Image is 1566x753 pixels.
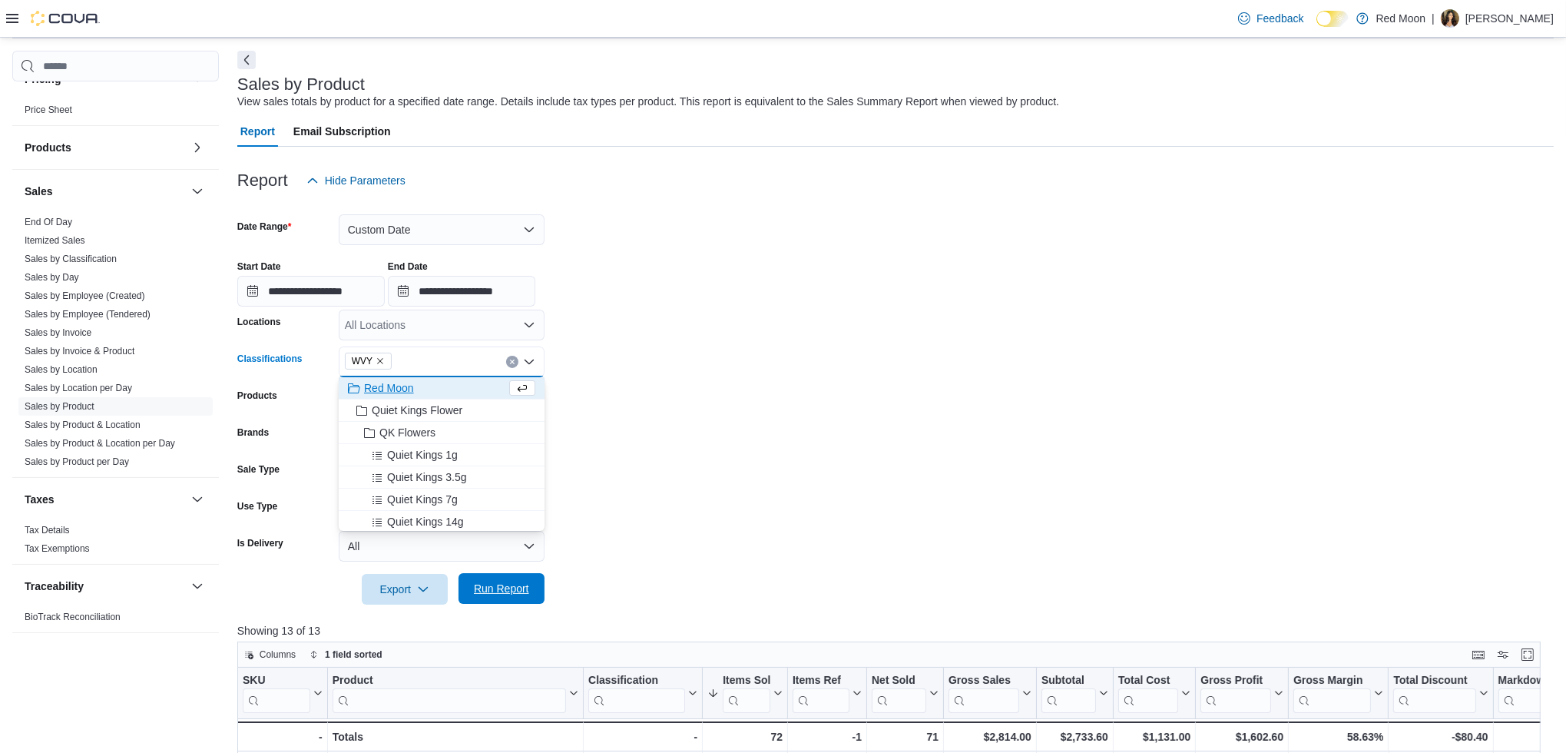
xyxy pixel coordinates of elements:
div: Gross Profit [1200,674,1271,713]
h3: Traceability [25,579,84,594]
p: [PERSON_NAME] [1465,9,1554,28]
button: Traceability [188,577,207,595]
span: Sales by Invoice & Product [25,345,134,357]
span: Sales by Employee (Created) [25,290,145,302]
span: Price Sheet [25,104,72,116]
span: QK Flowers [379,425,435,440]
div: $2,814.00 [949,728,1031,746]
div: $1,131.00 [1118,728,1190,746]
p: Red Moon [1376,9,1426,28]
div: 58.63% [1293,728,1383,746]
div: Total Discount [1393,674,1475,713]
a: Sales by Classification [25,254,117,264]
button: Enter fullscreen [1518,645,1537,664]
div: Items Sold [723,674,770,688]
span: WVY [352,353,372,369]
img: Cova [31,11,100,26]
span: Tax Details [25,524,70,536]
label: Date Range [237,221,292,233]
button: SKU [243,674,323,713]
span: Sales by Location [25,363,98,376]
button: Product [333,674,578,713]
span: Red Moon [364,380,414,396]
span: Columns [260,649,296,661]
span: Sales by Product & Location per Day [25,437,175,449]
span: Quiet Kings 7g [387,492,458,507]
button: Display options [1494,645,1512,664]
button: All [339,531,545,562]
div: 71 [872,728,939,746]
button: Total Discount [1393,674,1488,713]
h3: Sales by Product [237,75,365,94]
button: Subtotal [1041,674,1108,713]
span: Sales by Product per Day [25,456,129,468]
div: Product [333,674,566,713]
button: Taxes [188,490,207,509]
button: Gross Margin [1293,674,1383,713]
span: Quiet Kings 1g [387,447,458,463]
a: Itemized Sales [25,235,85,246]
button: Products [25,140,185,155]
a: Tax Details [25,525,70,536]
label: End Date [388,260,428,273]
button: Clear input [506,356,518,368]
button: Traceability [25,579,185,594]
span: 1 field sorted [325,649,382,661]
span: Export [371,574,439,605]
label: Locations [237,316,281,328]
div: Items Ref [793,674,849,713]
div: 72 [707,728,783,746]
span: Sales by Product & Location [25,419,141,431]
a: Sales by Invoice [25,327,91,338]
a: Sales by Product per Day [25,456,129,467]
div: Total Cost [1118,674,1178,688]
button: Quiet Kings 3.5g [339,466,545,489]
button: Gross Profit [1200,674,1283,713]
button: Red Moon [339,377,545,400]
label: Sale Type [237,463,280,476]
span: Itemized Sales [25,234,85,247]
button: Remove WVY from selection in this group [376,357,385,366]
span: Sales by Day [25,271,79,284]
button: Close list of options [523,356,535,368]
h3: Report [237,171,288,190]
button: Export [362,574,448,605]
a: Sales by Location per Day [25,383,132,393]
span: Run Report [474,581,529,596]
p: Showing 13 of 13 [237,623,1554,639]
span: Sales by Product [25,400,94,413]
a: Price Sheet [25,104,72,115]
h3: Taxes [25,492,55,507]
span: Sales by Invoice [25,327,91,339]
div: Gross Sales [949,674,1019,713]
a: Sales by Day [25,272,79,283]
label: Products [237,390,277,402]
div: Classification [588,674,685,688]
button: Run Report [459,573,545,604]
button: Sales [188,182,207,201]
div: Net Sold [872,674,926,713]
div: SKU URL [243,674,310,713]
a: End Of Day [25,217,72,227]
span: End Of Day [25,216,72,228]
div: $2,733.60 [1041,728,1108,746]
button: Next [237,51,256,69]
div: View sales totals by product for a specified date range. Details include tax types per product. T... [237,94,1059,110]
input: Dark Mode [1316,11,1349,27]
div: Ester Papazyan [1441,9,1459,28]
div: Net Sold [872,674,926,688]
input: Press the down key to open a popover containing a calendar. [388,276,535,307]
div: Items Sold [723,674,770,713]
input: Press the down key to open a popover containing a calendar. [237,276,385,307]
a: Sales by Location [25,364,98,375]
span: Sales by Classification [25,253,117,265]
span: Hide Parameters [325,173,406,188]
span: Sales by Employee (Tendered) [25,308,151,320]
span: Report [240,116,275,147]
div: Subtotal [1041,674,1096,688]
button: Quiet Kings 1g [339,444,545,466]
div: Product [333,674,566,688]
div: Gross Profit [1200,674,1271,688]
div: Total Cost [1118,674,1178,713]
